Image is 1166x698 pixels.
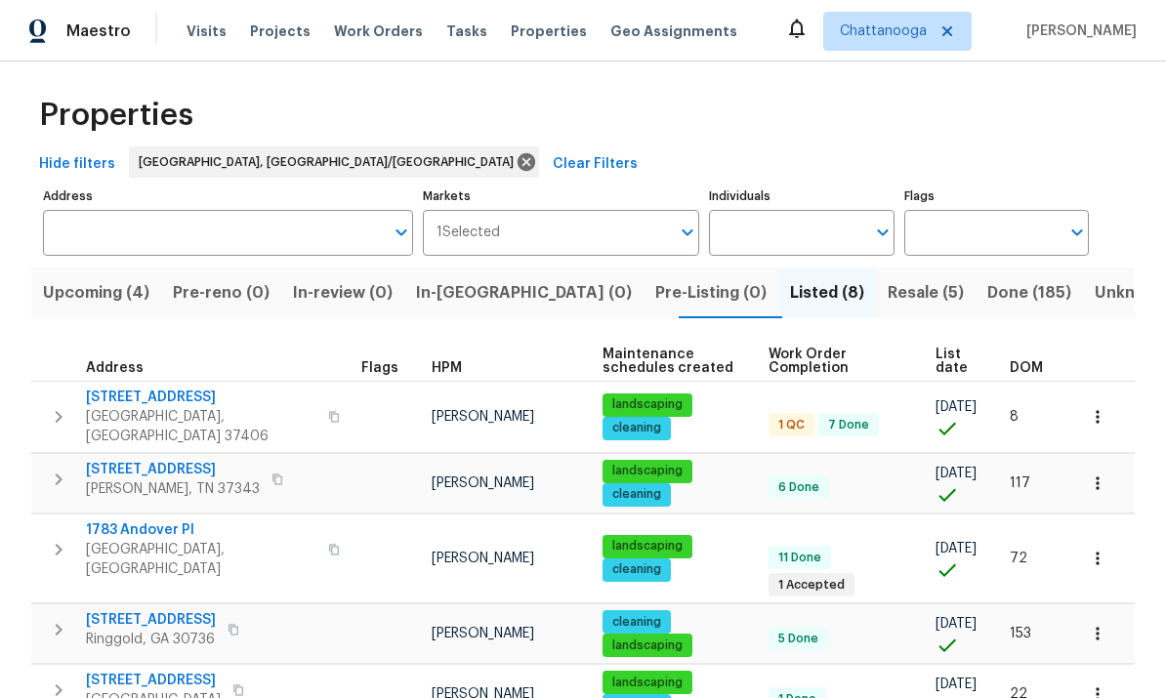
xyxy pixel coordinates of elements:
span: landscaping [604,463,690,479]
span: [DATE] [936,400,977,414]
span: Clear Filters [553,152,638,177]
label: Flags [904,190,1089,202]
span: [PERSON_NAME], TN 37343 [86,479,260,499]
span: landscaping [604,637,690,654]
span: Maintenance schedules created [603,348,734,375]
span: [STREET_ADDRESS] [86,671,221,690]
span: 6 Done [770,479,827,496]
span: [PERSON_NAME] [432,476,534,490]
span: Geo Assignments [610,21,737,41]
span: 7 Done [820,417,877,433]
span: Projects [250,21,311,41]
button: Open [1063,219,1091,246]
span: landscaping [604,538,690,554]
span: cleaning [604,614,669,631]
span: 8 [1010,410,1019,424]
span: 11 Done [770,550,829,566]
div: [GEOGRAPHIC_DATA], [GEOGRAPHIC_DATA]/[GEOGRAPHIC_DATA] [129,146,539,178]
span: Maestro [66,21,131,41]
span: Tasks [446,24,487,38]
span: [STREET_ADDRESS] [86,460,260,479]
span: [PERSON_NAME] [432,552,534,565]
span: [DATE] [936,467,977,480]
span: [PERSON_NAME] [1019,21,1137,41]
span: 5 Done [770,631,826,647]
span: Hide filters [39,152,115,177]
span: [DATE] [936,617,977,631]
span: [STREET_ADDRESS] [86,610,216,630]
span: landscaping [604,675,690,691]
span: [GEOGRAPHIC_DATA], [GEOGRAPHIC_DATA] 37406 [86,407,316,446]
span: Listed (8) [790,279,864,307]
span: Pre-Listing (0) [655,279,767,307]
span: Ringgold, GA 30736 [86,630,216,649]
span: Upcoming (4) [43,279,149,307]
span: HPM [432,361,462,375]
span: [STREET_ADDRESS] [86,388,316,407]
label: Address [43,190,413,202]
span: Address [86,361,144,375]
span: cleaning [604,486,669,503]
span: List date [936,348,977,375]
span: [GEOGRAPHIC_DATA], [GEOGRAPHIC_DATA]/[GEOGRAPHIC_DATA] [139,152,521,172]
span: 1783 Andover Pl [86,520,316,540]
span: Resale (5) [888,279,964,307]
button: Open [869,219,896,246]
span: 117 [1010,476,1030,490]
span: [DATE] [936,542,977,555]
span: cleaning [604,561,669,578]
button: Open [388,219,415,246]
button: Clear Filters [545,146,645,183]
span: Work Order Completion [769,348,903,375]
span: cleaning [604,420,669,436]
span: landscaping [604,396,690,413]
span: [PERSON_NAME] [432,410,534,424]
span: Properties [511,21,587,41]
span: Done (185) [987,279,1071,307]
span: Pre-reno (0) [173,279,270,307]
span: Chattanooga [840,21,927,41]
span: 1 Selected [437,225,500,241]
span: [DATE] [936,677,977,691]
span: DOM [1010,361,1043,375]
span: [PERSON_NAME] [432,627,534,640]
span: 72 [1010,552,1027,565]
span: Work Orders [334,21,423,41]
span: Flags [361,361,398,375]
button: Open [674,219,701,246]
span: In-review (0) [293,279,393,307]
span: 1 QC [770,417,812,433]
span: In-[GEOGRAPHIC_DATA] (0) [416,279,632,307]
span: 1 Accepted [770,577,853,594]
span: 153 [1010,627,1031,640]
button: Hide filters [31,146,123,183]
span: Properties [39,105,193,125]
label: Individuals [709,190,894,202]
span: Visits [187,21,227,41]
span: [GEOGRAPHIC_DATA], [GEOGRAPHIC_DATA] [86,540,316,579]
label: Markets [423,190,700,202]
